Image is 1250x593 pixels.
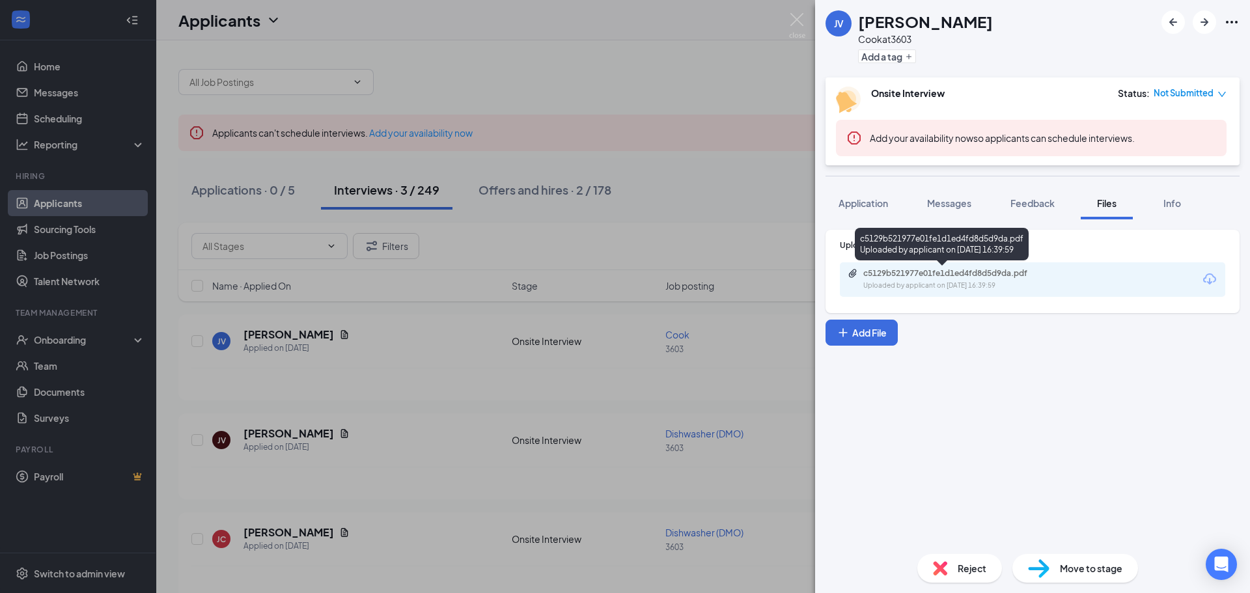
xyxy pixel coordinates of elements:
div: Status : [1118,87,1150,100]
span: Info [1163,197,1181,209]
button: ArrowLeftNew [1161,10,1185,34]
button: ArrowRight [1193,10,1216,34]
button: Add your availability now [870,131,973,145]
svg: Download [1202,271,1217,287]
svg: ArrowLeftNew [1165,14,1181,30]
div: c5129b521977e01fe1d1ed4fd8d5d9da.pdf [863,268,1046,279]
div: Upload Resume [840,240,1225,251]
span: Move to stage [1060,561,1122,575]
button: Add FilePlus [826,320,898,346]
div: Uploaded by applicant on [DATE] 16:39:59 [863,281,1059,291]
svg: ArrowRight [1197,14,1212,30]
span: Files [1097,197,1117,209]
div: Cook at 3603 [858,33,993,46]
svg: Plus [837,326,850,339]
svg: Paperclip [848,268,858,279]
span: Reject [958,561,986,575]
span: down [1217,90,1227,99]
button: PlusAdd a tag [858,49,916,63]
span: Not Submitted [1154,87,1214,100]
span: Messages [927,197,971,209]
svg: Plus [905,53,913,61]
svg: Ellipses [1224,14,1240,30]
a: Paperclipc5129b521977e01fe1d1ed4fd8d5d9da.pdfUploaded by applicant on [DATE] 16:39:59 [848,268,1059,291]
div: c5129b521977e01fe1d1ed4fd8d5d9da.pdf Uploaded by applicant on [DATE] 16:39:59 [855,228,1029,260]
div: Open Intercom Messenger [1206,549,1237,580]
div: JV [834,17,844,30]
span: so applicants can schedule interviews. [870,132,1135,144]
b: Onsite Interview [871,87,945,99]
svg: Error [846,130,862,146]
span: Application [839,197,888,209]
h1: [PERSON_NAME] [858,10,993,33]
span: Feedback [1010,197,1055,209]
